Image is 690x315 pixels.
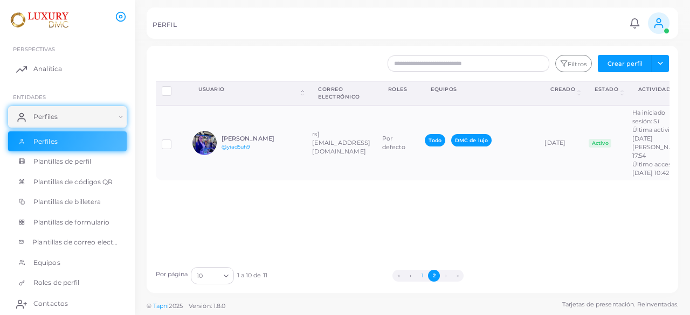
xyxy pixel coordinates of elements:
font: Ha iniciado sesión: Sí [632,109,665,125]
font: Plantillas de billetera [33,198,101,206]
font: Correo electrónico [318,86,360,100]
button: Go to previous page [404,270,416,282]
a: @yiad5uh9 [222,144,251,150]
th: Selección de filas [156,81,187,106]
font: Roles de perfil [33,278,80,286]
font: Última actividad: [DATE][PERSON_NAME] 17:54 [632,126,685,159]
font: Perfiles [33,113,58,121]
font: [PERSON_NAME] [222,135,274,142]
font: Usuario [198,86,225,92]
a: Plantillas de perfil [8,151,127,172]
a: Analítica [8,58,127,80]
font: Por defecto [382,135,405,151]
font: Roles [388,86,408,92]
a: Contactos [8,293,127,314]
font: Equipos [33,258,60,267]
button: Go to page 2 [428,270,440,282]
font: Plantillas de perfil [33,157,91,165]
font: Plantillas de correo electrónico [32,238,135,246]
font: Último acceso: [DATE] 10:42 [632,160,677,177]
button: Go to first page [392,270,404,282]
img: avatar [192,131,217,155]
font: [DATE] [544,139,565,146]
font: Estado [595,86,618,92]
button: Filtros [555,55,592,72]
button: Ir a la página 1 [416,270,428,282]
ul: Paginación [267,270,589,282]
font: actividad [638,86,671,92]
font: rs][EMAIL_ADDRESS][DOMAIN_NAME] [312,130,370,155]
font: Plantillas de formulario [33,218,110,226]
font: Equipos [431,86,457,92]
a: Roles de perfil [8,272,127,293]
font: 10 [197,272,203,279]
a: Plantillas de correo electrónico [8,232,127,253]
button: Crear perfil [598,55,652,72]
a: Equipos [8,253,127,273]
div: Buscar opción [191,267,234,284]
font: ENTIDADES [13,94,46,100]
font: 1 [422,272,423,278]
font: Perfiles [33,137,58,145]
font: DMC de lujo [455,137,488,143]
img: logo [10,10,70,30]
a: Plantillas de formulario [8,212,127,233]
a: Perfiles [8,106,127,128]
font: PERSPECTIVAS [13,46,55,52]
a: Perfiles [8,131,127,152]
font: Tarjetas de presentación. Reinventadas. [562,300,678,308]
font: © [147,302,151,310]
a: Plantillas de billetera [8,192,127,212]
font: Versión: 1.8.0 [189,302,226,310]
font: Contactos [33,299,68,307]
font: Todo [429,137,441,143]
font: Crear perfil [608,60,643,67]
font: Analítica [33,65,62,73]
a: Tapni [153,302,169,310]
font: Creado [550,86,575,92]
font: 2025 [169,302,182,310]
font: Por página [156,270,188,278]
font: PERFIL [153,21,177,29]
font: 1 a 10 de 11 [237,271,267,279]
font: Activo [592,140,609,146]
font: Plantillas de códigos QR [33,178,113,186]
input: Buscar opción [204,270,219,282]
font: Filtros [568,60,587,68]
a: Plantillas de códigos QR [8,172,127,192]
